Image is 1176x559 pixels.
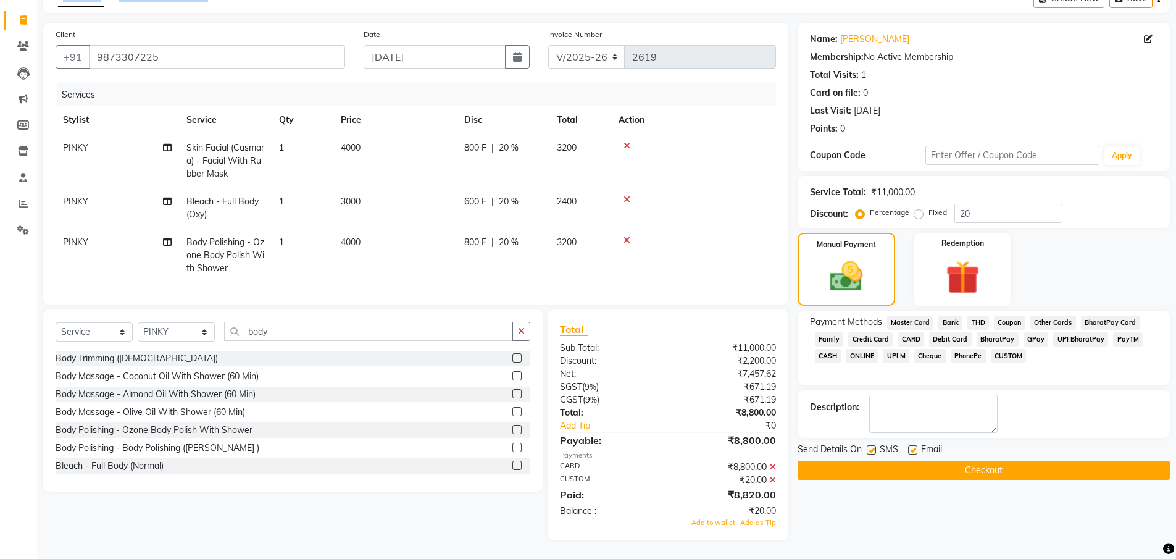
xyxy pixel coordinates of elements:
[668,474,785,487] div: ₹20.00
[1081,316,1140,330] span: BharatPay Card
[691,518,735,527] span: Add to wallet
[1024,332,1049,347] span: GPay
[464,195,486,208] span: 600 F
[551,433,668,448] div: Payable:
[668,433,785,448] div: ₹8,800.00
[668,406,785,419] div: ₹8,800.00
[810,401,859,414] div: Description:
[815,332,844,347] span: Family
[668,342,785,355] div: ₹11,000.00
[551,368,668,380] div: Net:
[551,505,668,518] div: Balance :
[549,106,611,134] th: Total
[921,443,942,458] span: Email
[810,86,861,99] div: Card on file:
[668,461,785,474] div: ₹8,800.00
[810,208,848,221] div: Discount:
[585,395,597,405] span: 9%
[341,142,361,153] span: 4000
[991,349,1027,363] span: CUSTOM
[499,195,519,208] span: 20 %
[883,349,909,363] span: UPI M
[56,370,259,383] div: Body Massage - Coconut Oil With Shower (60 Min)
[279,196,284,207] span: 1
[560,394,583,405] span: CGST
[333,106,457,134] th: Price
[688,419,785,432] div: ₹0
[560,450,775,461] div: Payments
[551,355,668,368] div: Discount:
[941,238,984,249] label: Redemption
[457,106,549,134] th: Disc
[871,186,915,199] div: ₹11,000.00
[880,443,898,458] span: SMS
[1030,316,1076,330] span: Other Cards
[272,106,333,134] th: Qty
[57,83,785,106] div: Services
[551,487,668,502] div: Paid:
[810,104,851,117] div: Last Visit:
[179,106,272,134] th: Service
[810,51,1157,64] div: No Active Membership
[1053,332,1108,347] span: UPI BharatPay
[63,142,88,153] span: PINKY
[548,29,602,40] label: Invoice Number
[848,332,893,347] span: Credit Card
[491,236,494,249] span: |
[63,237,88,248] span: PINKY
[499,141,519,154] span: 20 %
[887,316,934,330] span: Master Card
[798,443,862,458] span: Send Details On
[56,424,252,437] div: Body Polishing - Ozone Body Polish With Shower
[994,316,1025,330] span: Coupon
[967,316,989,330] span: THD
[557,142,577,153] span: 3200
[551,393,668,406] div: ( )
[929,332,972,347] span: Debit Card
[56,106,179,134] th: Stylist
[279,237,284,248] span: 1
[668,368,785,380] div: ₹7,457.62
[186,237,264,274] span: Body Polishing - Ozone Body Polish With Shower
[935,256,990,298] img: _gift.svg
[861,69,866,82] div: 1
[551,461,668,474] div: CARD
[817,239,876,250] label: Manual Payment
[925,146,1099,165] input: Enter Offer / Coupon Code
[810,316,882,329] span: Payment Methods
[551,419,687,432] a: Add Tip
[279,142,284,153] span: 1
[89,45,345,69] input: Search by Name/Mobile/Email/Code
[977,332,1019,347] span: BharatPay
[870,207,909,218] label: Percentage
[491,195,494,208] span: |
[56,29,75,40] label: Client
[551,342,668,355] div: Sub Total:
[186,142,264,179] span: Skin Facial (Casmara) - Facial With Rubber Mask
[914,349,946,363] span: Cheque
[898,332,924,347] span: CARD
[557,196,577,207] span: 2400
[56,352,218,365] div: Body Trimming ([DEMOGRAPHIC_DATA])
[928,207,947,218] label: Fixed
[611,106,776,134] th: Action
[364,29,380,40] label: Date
[668,380,785,393] div: ₹671.19
[341,237,361,248] span: 4000
[56,388,256,401] div: Body Massage - Almond Oil With Shower (60 Min)
[557,237,577,248] span: 3200
[951,349,986,363] span: PhonePe
[668,487,785,502] div: ₹8,820.00
[740,518,776,527] span: Add as Tip
[56,45,90,69] button: +91
[551,474,668,487] div: CUSTOM
[341,196,361,207] span: 3000
[1113,332,1143,347] span: PayTM
[464,236,486,249] span: 800 F
[668,355,785,368] div: ₹2,200.00
[810,122,838,135] div: Points:
[810,51,864,64] div: Membership:
[846,349,878,363] span: ONLINE
[798,461,1170,480] button: Checkout
[840,122,845,135] div: 0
